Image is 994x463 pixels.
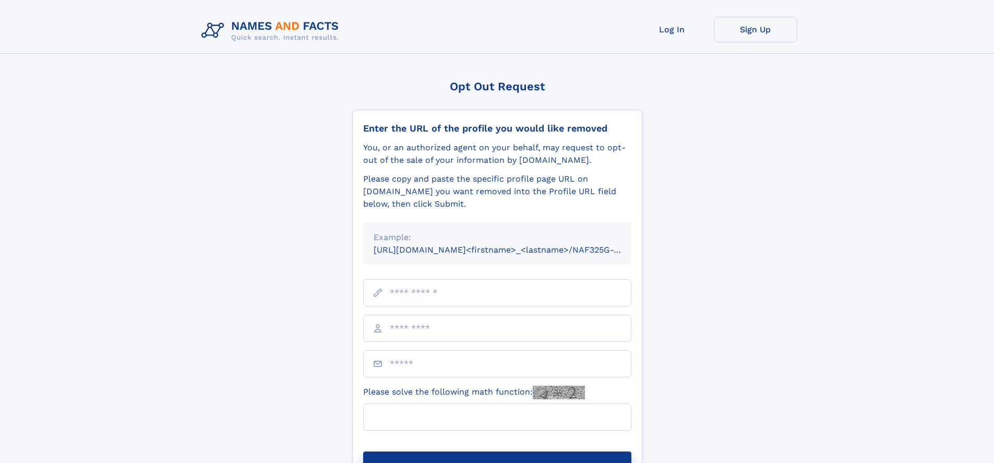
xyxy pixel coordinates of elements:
[374,245,651,255] small: [URL][DOMAIN_NAME]<firstname>_<lastname>/NAF325G-xxxxxxxx
[363,123,631,134] div: Enter the URL of the profile you would like removed
[363,386,585,399] label: Please solve the following math function:
[363,141,631,167] div: You, or an authorized agent on your behalf, may request to opt-out of the sale of your informatio...
[630,17,714,42] a: Log In
[197,17,348,45] img: Logo Names and Facts
[363,173,631,210] div: Please copy and paste the specific profile page URL on [DOMAIN_NAME] you want removed into the Pr...
[374,231,621,244] div: Example:
[714,17,797,42] a: Sign Up
[352,80,642,93] div: Opt Out Request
